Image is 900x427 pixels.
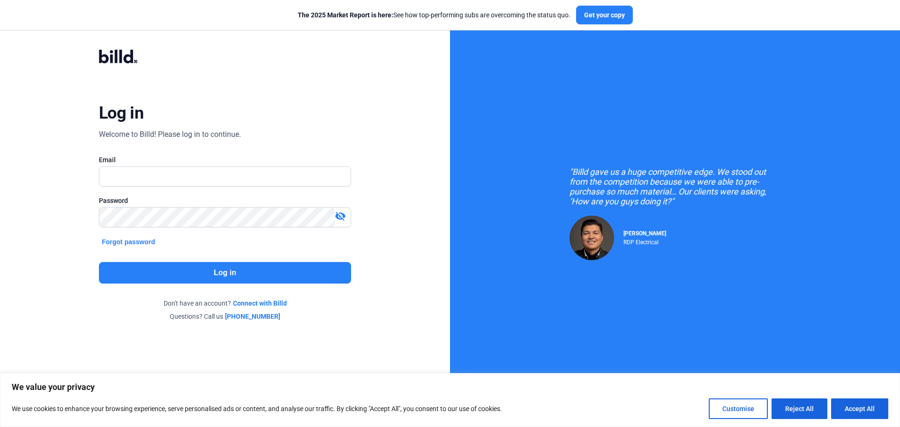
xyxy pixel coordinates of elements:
div: "Billd gave us a huge competitive edge. We stood out from the competition because we were able to... [570,167,780,206]
button: Get your copy [576,6,633,24]
div: Welcome to Billd! Please log in to continue. [99,129,241,140]
div: Password [99,196,351,205]
button: Forgot password [99,237,158,247]
div: RDP Electrical [623,237,666,246]
button: Reject All [772,398,827,419]
span: [PERSON_NAME] [623,230,666,237]
a: Connect with Billd [233,299,287,308]
mat-icon: visibility_off [335,210,346,222]
button: Log in [99,262,351,284]
span: The 2025 Market Report is here: [298,11,393,19]
p: We use cookies to enhance your browsing experience, serve personalised ads or content, and analys... [12,403,502,414]
div: Don't have an account? [99,299,351,308]
div: See how top-performing subs are overcoming the status quo. [298,10,570,20]
div: Email [99,155,351,165]
button: Customise [709,398,768,419]
div: Questions? Call us [99,312,351,321]
p: We value your privacy [12,382,888,393]
a: [PHONE_NUMBER] [225,312,280,321]
div: Log in [99,103,143,123]
button: Accept All [831,398,888,419]
img: Raul Pacheco [570,216,614,260]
